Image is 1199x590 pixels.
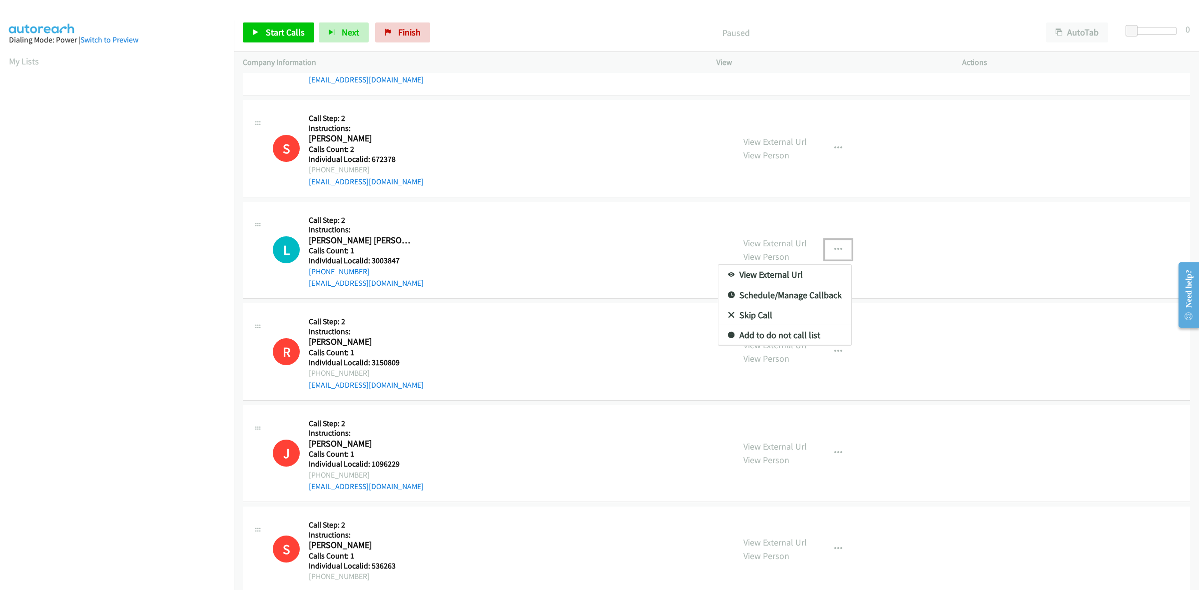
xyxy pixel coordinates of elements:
[718,305,851,325] a: Skip Call
[273,536,300,563] div: This number is on the do not call list
[273,338,300,365] h1: R
[718,265,851,285] a: View External Url
[9,77,234,552] iframe: Dialpad
[80,35,138,44] a: Switch to Preview
[273,440,300,467] div: This number is on the do not call list
[9,55,39,67] a: My Lists
[273,440,300,467] h1: J
[273,338,300,365] div: This number is on the do not call list
[9,34,225,46] div: Dialing Mode: Power |
[273,536,300,563] h1: S
[718,285,851,305] a: Schedule/Manage Callback
[718,325,851,345] a: Add to do not call list
[1170,255,1199,335] iframe: Resource Center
